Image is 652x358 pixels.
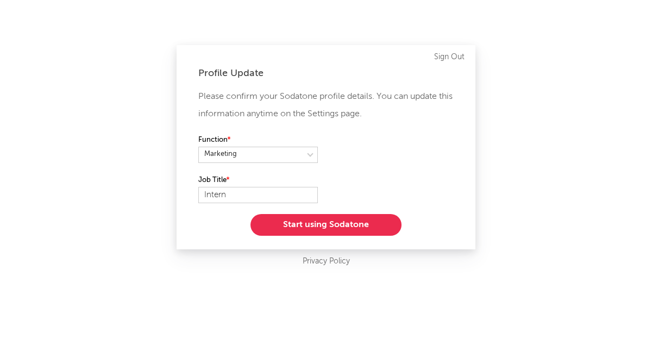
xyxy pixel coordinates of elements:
label: Function [198,134,318,147]
a: Sign Out [434,51,465,64]
div: Profile Update [198,67,454,80]
button: Start using Sodatone [250,214,402,236]
label: Job Title [198,174,318,187]
a: Privacy Policy [303,255,350,268]
p: Please confirm your Sodatone profile details. You can update this information anytime on the Sett... [198,88,454,123]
